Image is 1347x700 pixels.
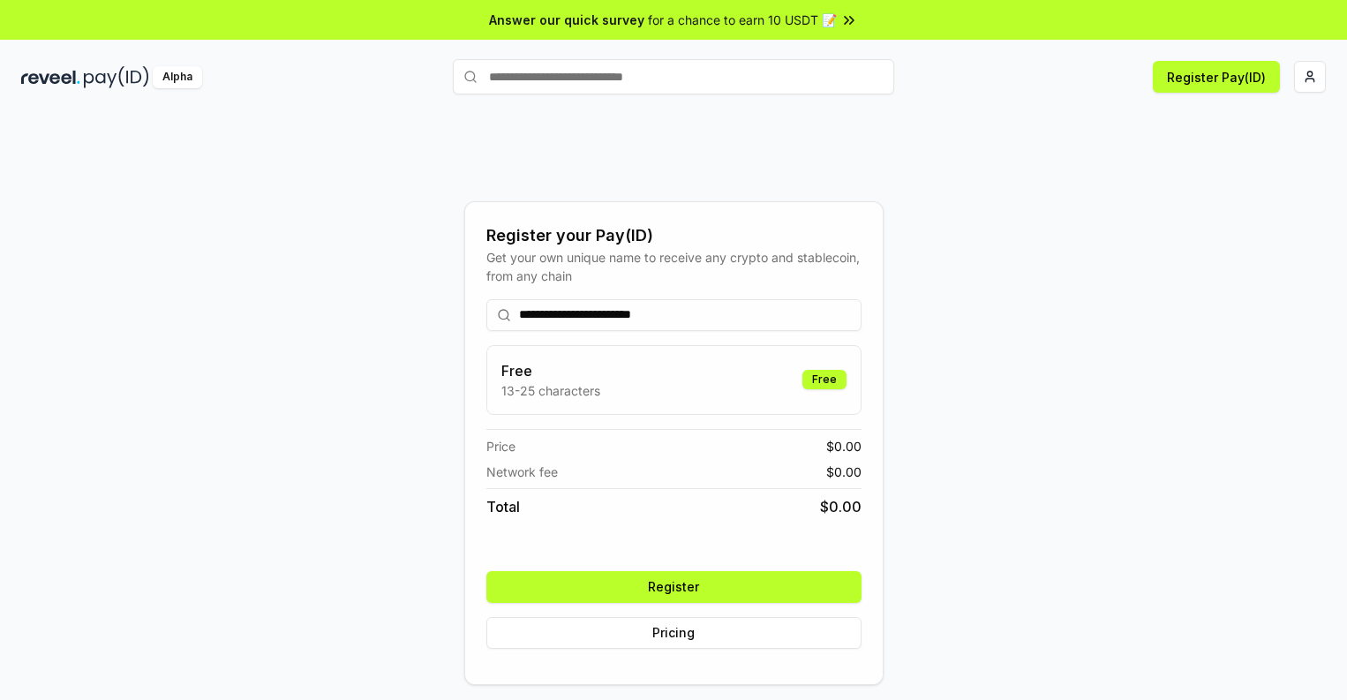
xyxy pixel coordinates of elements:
[820,496,862,517] span: $ 0.00
[486,248,862,285] div: Get your own unique name to receive any crypto and stablecoin, from any chain
[826,463,862,481] span: $ 0.00
[486,463,558,481] span: Network fee
[501,360,600,381] h3: Free
[486,223,862,248] div: Register your Pay(ID)
[501,381,600,400] p: 13-25 characters
[486,617,862,649] button: Pricing
[153,66,202,88] div: Alpha
[84,66,149,88] img: pay_id
[648,11,837,29] span: for a chance to earn 10 USDT 📝
[486,496,520,517] span: Total
[489,11,644,29] span: Answer our quick survey
[826,437,862,455] span: $ 0.00
[486,437,515,455] span: Price
[21,66,80,88] img: reveel_dark
[486,571,862,603] button: Register
[1153,61,1280,93] button: Register Pay(ID)
[802,370,847,389] div: Free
